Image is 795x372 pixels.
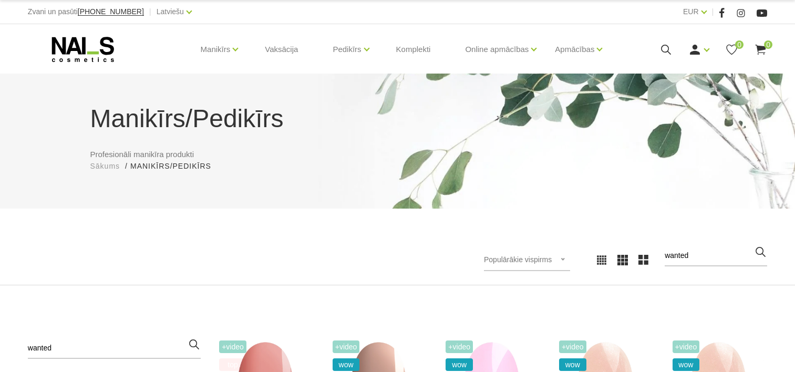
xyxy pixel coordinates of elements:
span: [PHONE_NUMBER] [78,7,144,16]
input: Meklēt produktus ... [28,338,201,359]
span: Sākums [90,162,120,170]
a: EUR [683,5,699,18]
a: Online apmācības [465,28,529,70]
div: Profesionāli manikīra produkti [82,100,713,172]
span: +Video [559,340,586,353]
span: top [219,358,246,371]
span: +Video [446,340,473,353]
a: Latviešu [157,5,184,18]
span: | [149,5,151,18]
span: wow [559,358,586,371]
a: Manikīrs [201,28,231,70]
span: wow [333,358,360,371]
li: Manikīrs/Pedikīrs [130,161,222,172]
a: 0 [725,43,738,56]
h1: Manikīrs/Pedikīrs [90,100,705,138]
span: 0 [764,40,772,49]
a: Apmācības [555,28,594,70]
span: Populārākie vispirms [484,255,552,264]
span: +Video [219,340,246,353]
span: wow [673,358,700,371]
span: wow [446,358,473,371]
a: Komplekti [388,24,439,75]
a: [PHONE_NUMBER] [78,8,144,16]
span: | [712,5,714,18]
span: +Video [333,340,360,353]
a: Pedikīrs [333,28,361,70]
a: Sākums [90,161,120,172]
a: 0 [754,43,767,56]
div: Zvani un pasūti [28,5,144,18]
span: 0 [735,40,744,49]
a: Vaksācija [256,24,306,75]
span: +Video [673,340,700,353]
input: Meklēt produktus ... [665,245,767,266]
